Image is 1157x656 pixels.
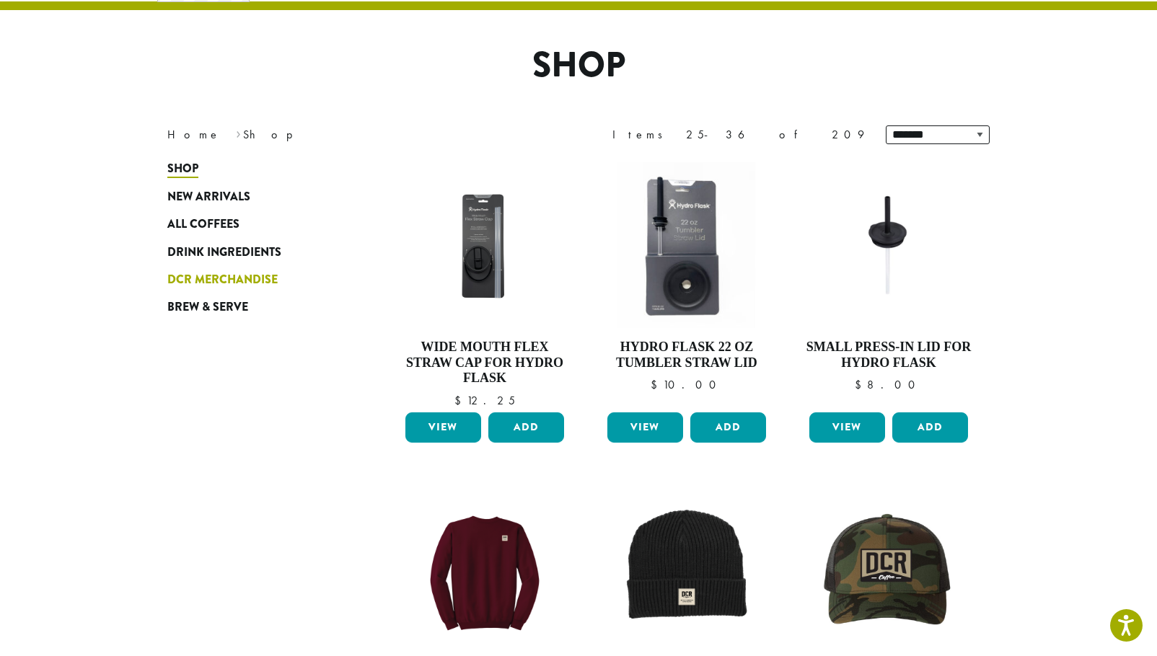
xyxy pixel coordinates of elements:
a: Brew & Serve [167,293,340,321]
a: Small Press-in Lid for Hydro Flask $8.00 [806,162,972,407]
img: LO3573.01.png [806,490,972,656]
button: Add [892,412,968,443]
img: Hydro-FlaskF-lex-Sip-Lid-_Stock_1200x900.jpg [402,183,568,307]
a: Hydro Flask 22 oz Tumbler Straw Lid $10.00 [604,162,770,407]
nav: Breadcrumb [167,126,557,143]
a: DCR Merchandise [167,266,340,293]
bdi: 10.00 [651,377,723,392]
h4: Hydro Flask 22 oz Tumbler Straw Lid [604,340,770,371]
span: › [236,121,241,143]
h4: Wide Mouth Flex Straw Cap for Hydro Flask [402,340,568,386]
h4: Small Press-in Lid for Hydro Flask [806,340,972,371]
a: View [809,412,885,443]
span: New Arrivals [167,188,250,206]
h1: Shop [157,45,1000,87]
button: Add [488,412,564,443]
a: View [607,412,683,443]
a: Shop [167,155,340,182]
span: Drink Ingredients [167,244,281,262]
img: Beanie_Black-e1700260431294.png [604,490,770,656]
button: Add [690,412,766,443]
bdi: 12.25 [454,393,515,408]
a: Wide Mouth Flex Straw Cap for Hydro Flask $12.25 [402,162,568,407]
span: DCR Merchandise [167,271,278,289]
img: 22oz-Tumbler-Straw-Lid-Hydro-Flask-300x300.jpg [604,162,770,328]
span: $ [855,377,867,392]
img: Crewneck_Maroon-e1700259237688.png [402,490,568,656]
div: Items 25-36 of 209 [612,126,864,143]
a: New Arrivals [167,183,340,210]
span: $ [651,377,663,392]
bdi: 8.00 [855,377,922,392]
img: Hydro-Flask-Press-In-Tumbler-Straw-Lid-Small.jpg [806,183,972,307]
a: Home [167,127,221,142]
a: Drink Ingredients [167,238,340,265]
a: All Coffees [167,210,340,238]
span: All Coffees [167,216,239,234]
span: Brew & Serve [167,298,248,316]
span: $ [454,393,467,408]
span: Shop [167,160,198,178]
a: View [405,412,481,443]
